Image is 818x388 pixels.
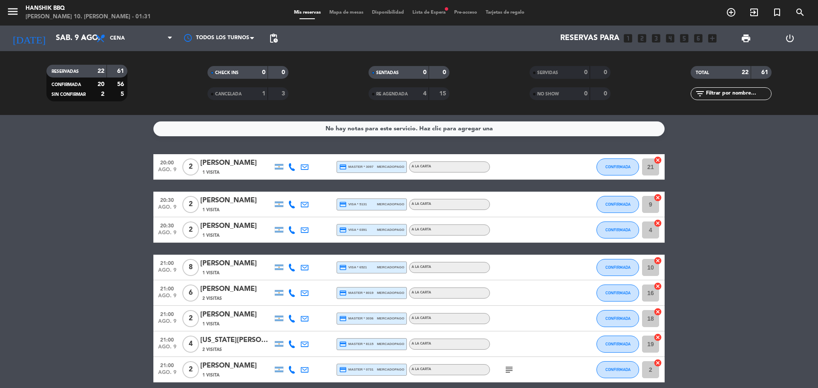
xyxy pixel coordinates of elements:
[537,71,558,75] span: SERVIDAS
[290,10,325,15] span: Mis reservas
[200,258,273,269] div: [PERSON_NAME]
[262,69,265,75] strong: 0
[537,92,559,96] span: NO SHOW
[339,340,374,348] span: master * 8115
[377,290,404,296] span: mercadopago
[741,33,751,43] span: print
[202,232,219,239] span: 1 Visita
[605,316,631,321] span: CONFIRMADA
[696,71,709,75] span: TOTAL
[481,10,529,15] span: Tarjetas de regalo
[339,315,374,322] span: master * 3036
[156,167,178,177] span: ago. 9
[121,91,126,97] strong: 5
[749,7,759,17] i: exit_to_app
[182,336,199,353] span: 4
[450,10,481,15] span: Pre-acceso
[726,7,736,17] i: add_circle_outline
[654,333,662,342] i: cancel
[412,228,431,231] span: A LA CARTA
[368,10,408,15] span: Disponibilidad
[604,91,609,97] strong: 0
[101,91,104,97] strong: 2
[26,13,151,21] div: [PERSON_NAME] 10. [PERSON_NAME] - 01:31
[377,264,404,270] span: mercadopago
[377,341,404,347] span: mercadopago
[156,334,178,344] span: 21:00
[654,193,662,202] i: cancel
[412,291,431,294] span: A LA CARTA
[182,221,199,239] span: 2
[182,196,199,213] span: 2
[339,226,347,234] i: credit_card
[412,316,431,320] span: A LA CARTA
[339,226,367,234] span: visa * 0391
[605,342,631,346] span: CONFIRMADA
[52,92,86,97] span: SIN CONFIRMAR
[282,91,287,97] strong: 3
[654,256,662,265] i: cancel
[200,335,273,346] div: [US_STATE][PERSON_NAME]
[605,164,631,169] span: CONFIRMADA
[202,372,219,379] span: 1 Visita
[377,367,404,372] span: mercadopago
[377,227,404,233] span: mercadopago
[651,33,662,44] i: looks_3
[202,169,219,176] span: 1 Visita
[596,221,639,239] button: CONFIRMADA
[156,220,178,230] span: 20:30
[742,69,749,75] strong: 22
[654,359,662,367] i: cancel
[596,361,639,378] button: CONFIRMADA
[262,91,265,97] strong: 1
[268,33,279,43] span: pending_actions
[605,367,631,372] span: CONFIRMADA
[6,5,19,21] button: menu
[637,33,648,44] i: looks_two
[182,310,199,327] span: 2
[79,33,89,43] i: arrow_drop_down
[768,26,812,51] div: LOG OUT
[156,309,178,319] span: 21:00
[795,7,805,17] i: search
[377,201,404,207] span: mercadopago
[339,315,347,322] i: credit_card
[156,204,178,214] span: ago. 9
[423,69,426,75] strong: 0
[605,202,631,207] span: CONFIRMADA
[282,69,287,75] strong: 0
[584,69,588,75] strong: 0
[596,336,639,353] button: CONFIRMADA
[200,221,273,232] div: [PERSON_NAME]
[412,342,431,345] span: A LA CARTA
[182,259,199,276] span: 8
[339,366,374,374] span: master * 0731
[707,33,718,44] i: add_box
[339,289,347,297] i: credit_card
[408,10,450,15] span: Lista de Espera
[215,71,239,75] span: CHECK INS
[156,258,178,267] span: 21:00
[156,360,178,370] span: 21:00
[339,264,367,271] span: visa * 6521
[339,340,347,348] i: credit_card
[443,69,448,75] strong: 0
[412,202,431,206] span: A LA CARTA
[444,6,449,11] span: fiber_manual_record
[202,321,219,328] span: 1 Visita
[52,69,79,74] span: RESERVADAS
[52,83,81,87] span: CONFIRMADA
[156,283,178,293] span: 21:00
[622,33,634,44] i: looks_one
[156,195,178,204] span: 20:30
[377,316,404,321] span: mercadopago
[605,227,631,232] span: CONFIRMADA
[156,157,178,167] span: 20:00
[339,201,347,208] i: credit_card
[182,285,199,302] span: 6
[596,259,639,276] button: CONFIRMADA
[156,267,178,277] span: ago. 9
[412,368,431,371] span: A LA CARTA
[156,370,178,379] span: ago. 9
[200,309,273,320] div: [PERSON_NAME]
